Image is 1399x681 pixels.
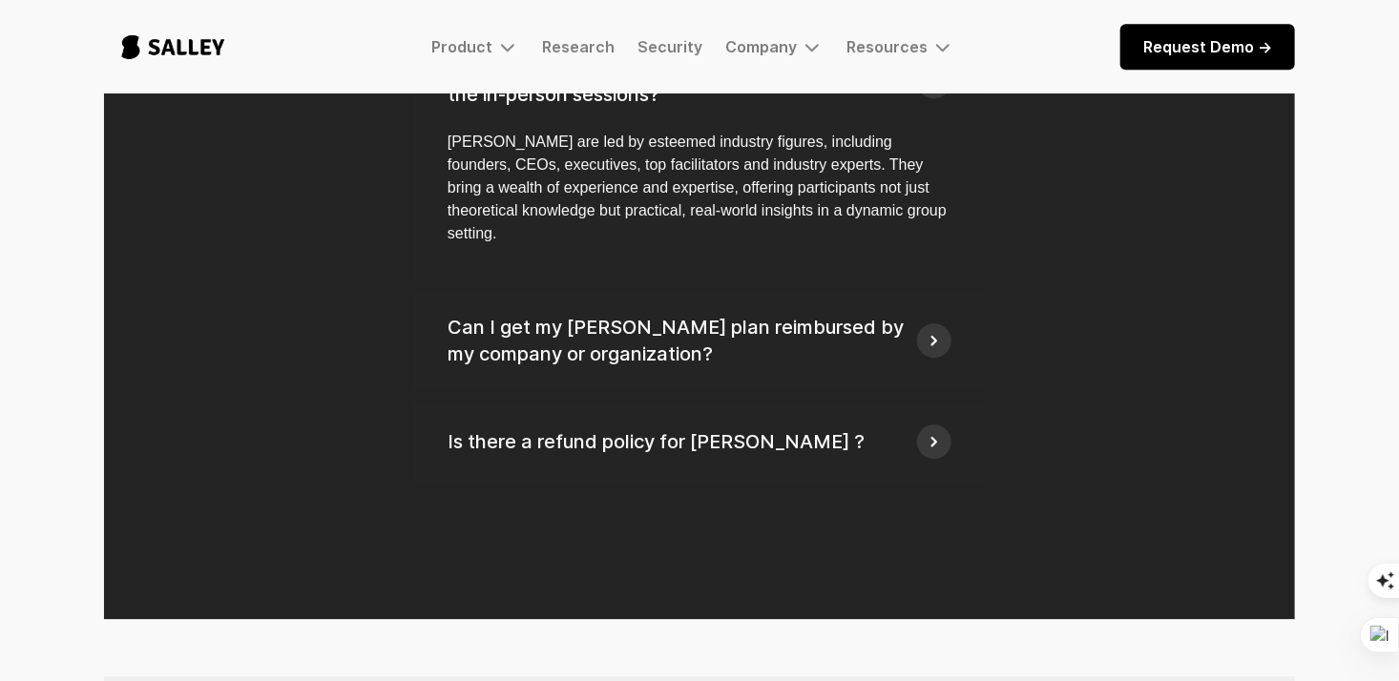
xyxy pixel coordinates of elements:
div: Resources [846,37,928,56]
div: Company [725,37,797,56]
strong: Can I get my [PERSON_NAME] plan reimbursed by my company or organization? [448,316,904,365]
div: [PERSON_NAME] are led by esteemed industry figures, including founders, CEOs, executives, top fac... [448,131,951,245]
a: home [104,15,242,78]
div: Company [725,35,824,58]
div: Product [431,37,492,56]
div: Product [431,35,519,58]
h5: Is there a refund policy for [PERSON_NAME] ? [448,428,865,455]
div: Resources [846,35,954,58]
a: Research [542,37,615,56]
a: Request Demo -> [1120,24,1295,70]
a: Security [637,37,702,56]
